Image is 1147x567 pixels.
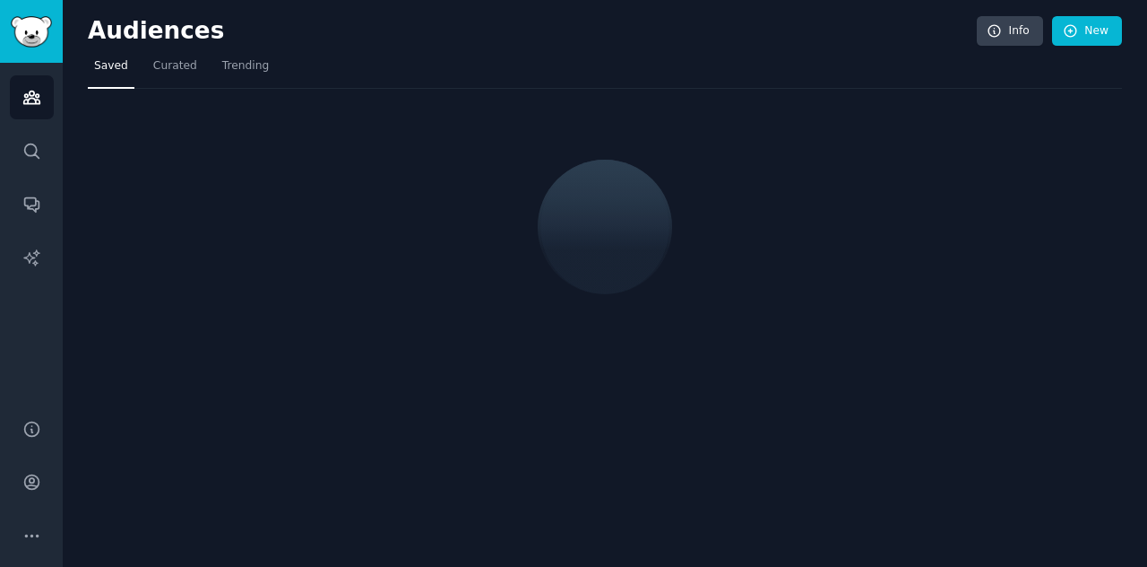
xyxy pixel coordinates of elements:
img: GummySearch logo [11,16,52,48]
a: Saved [88,52,134,89]
a: Curated [147,52,203,89]
a: Info [977,16,1043,47]
span: Trending [222,58,269,74]
span: Saved [94,58,128,74]
a: New [1052,16,1122,47]
h2: Audiences [88,17,977,46]
span: Curated [153,58,197,74]
a: Trending [216,52,275,89]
